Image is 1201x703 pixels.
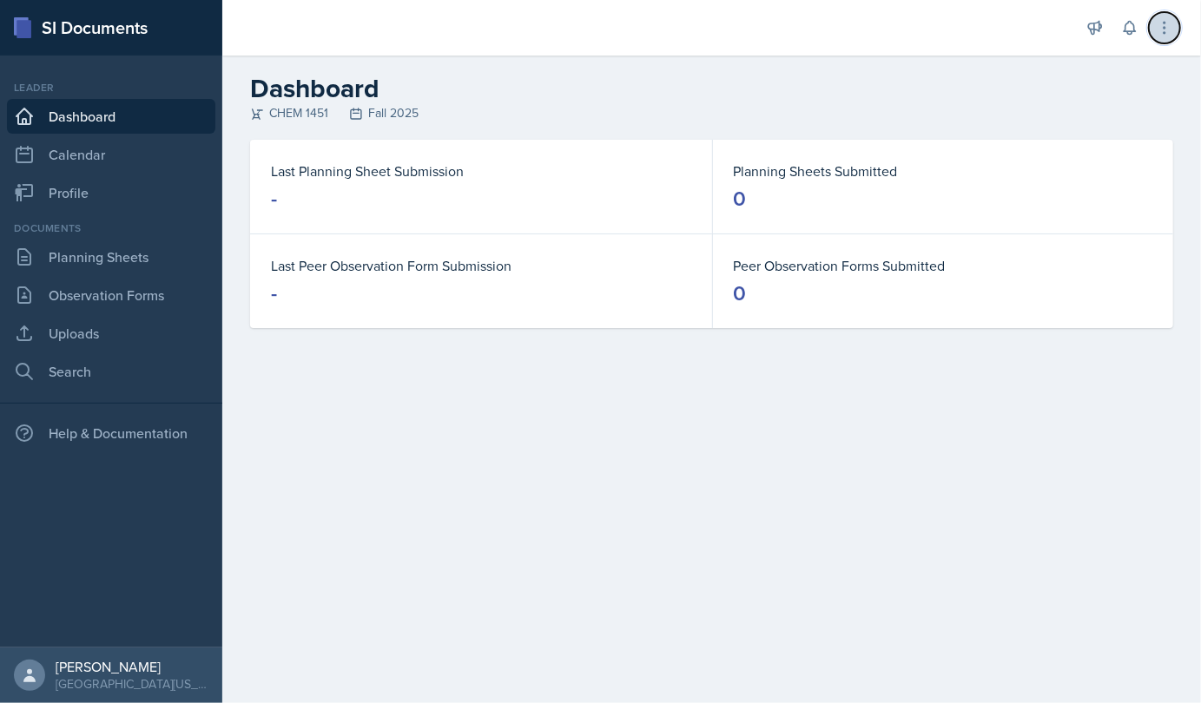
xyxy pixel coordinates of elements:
dt: Peer Observation Forms Submitted [734,255,1153,276]
dt: Last Peer Observation Form Submission [271,255,691,276]
a: Planning Sheets [7,240,215,274]
div: [PERSON_NAME] [56,658,208,675]
a: Profile [7,175,215,210]
div: Leader [7,80,215,95]
a: Observation Forms [7,278,215,312]
a: Search [7,354,215,389]
a: Uploads [7,316,215,351]
a: Dashboard [7,99,215,134]
div: [GEOGRAPHIC_DATA][US_STATE] [56,675,208,693]
div: 0 [734,185,747,213]
div: Documents [7,220,215,236]
h2: Dashboard [250,73,1173,104]
div: - [271,185,277,213]
div: Help & Documentation [7,416,215,450]
div: 0 [734,279,747,307]
dt: Last Planning Sheet Submission [271,161,691,181]
dt: Planning Sheets Submitted [734,161,1153,181]
div: - [271,279,277,307]
a: Calendar [7,137,215,172]
div: CHEM 1451 Fall 2025 [250,104,1173,122]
